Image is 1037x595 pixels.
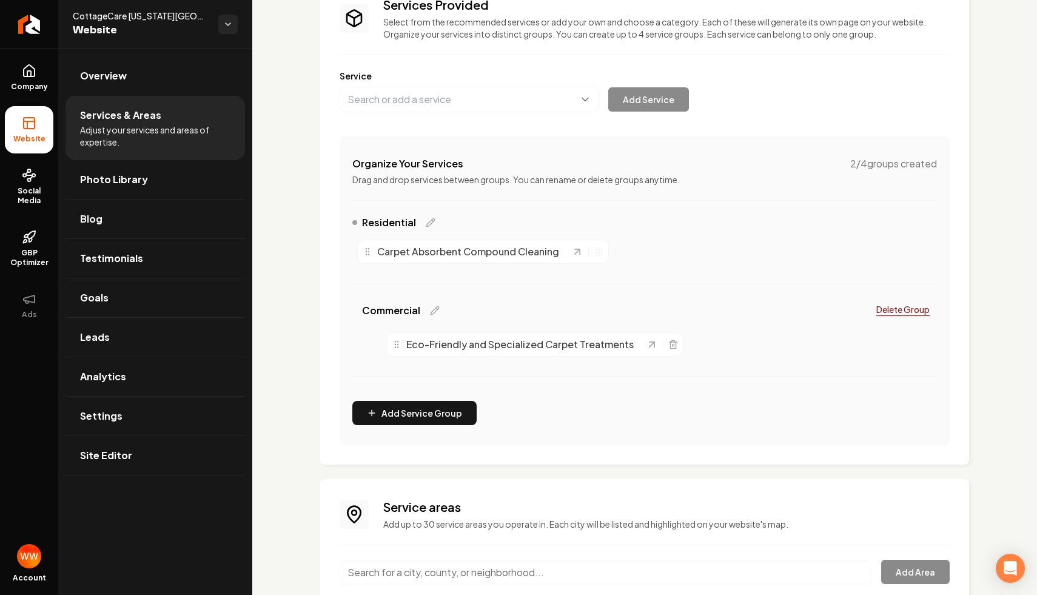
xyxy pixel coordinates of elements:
[406,337,634,352] span: Eco-Friendly and Specialized Carpet Treatments
[18,15,41,34] img: Rebolt Logo
[5,220,53,277] a: GBP Optimizer
[5,186,53,206] span: Social Media
[5,158,53,215] a: Social Media
[5,54,53,101] a: Company
[850,156,937,171] span: 2 / 4 groups created
[377,244,559,259] span: Carpet Absorbent Compound Cleaning
[65,239,245,278] a: Testimonials
[8,134,50,144] span: Website
[65,278,245,317] a: Goals
[17,310,42,320] span: Ads
[65,357,245,396] a: Analytics
[5,248,53,267] span: GBP Optimizer
[869,298,937,320] button: Delete Group
[80,448,132,463] span: Site Editor
[362,215,416,230] span: Residential
[73,22,209,39] span: Website
[17,544,41,568] button: Open user button
[65,436,245,475] a: Site Editor
[80,108,161,123] span: Services & Areas
[352,173,937,186] p: Drag and drop services between groups. You can rename or delete groups anytime.
[383,518,950,530] p: Add up to 30 service areas you operate in. Each city will be listed and highlighted on your websi...
[352,401,477,425] button: Add Service Group
[383,16,950,40] p: Select from the recommended services or add your own and choose a category. Each of these will ge...
[65,318,245,357] a: Leads
[80,330,110,345] span: Leads
[340,70,950,82] label: Service
[5,282,53,329] button: Ads
[352,156,463,171] h4: Organize Your Services
[6,82,53,92] span: Company
[65,397,245,435] a: Settings
[80,124,230,148] span: Adjust your services and areas of expertise.
[80,409,122,423] span: Settings
[73,10,209,22] span: CottageCare [US_STATE][GEOGRAPHIC_DATA]
[13,573,46,583] span: Account
[65,200,245,238] a: Blog
[340,560,871,585] input: Search for a city, county, or neighborhood...
[80,369,126,384] span: Analytics
[80,291,109,305] span: Goals
[80,212,102,226] span: Blog
[996,554,1025,583] div: Open Intercom Messenger
[362,303,420,318] span: Commercial
[80,69,127,83] span: Overview
[65,56,245,95] a: Overview
[876,303,930,315] p: Delete Group
[383,499,950,516] h3: Service areas
[17,544,41,568] img: Will Wallace
[392,337,646,352] div: Eco-Friendly and Specialized Carpet Treatments
[65,160,245,199] a: Photo Library
[80,251,143,266] span: Testimonials
[80,172,148,187] span: Photo Library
